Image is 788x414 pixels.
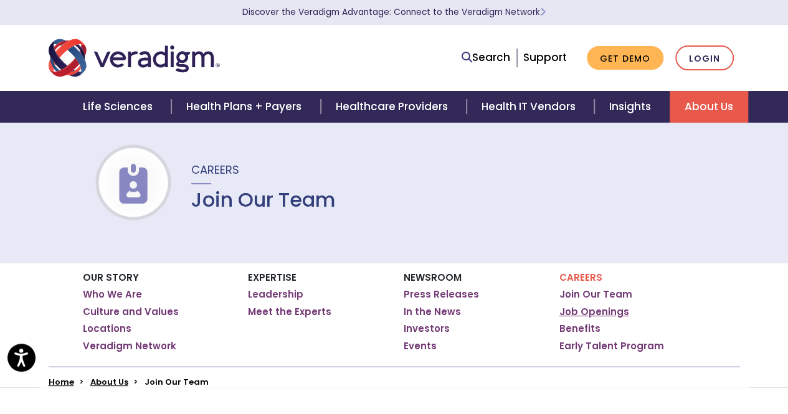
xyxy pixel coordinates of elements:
[559,288,632,301] a: Join Our Team
[675,45,734,71] a: Login
[670,91,748,123] a: About Us
[242,6,546,18] a: Discover the Veradigm Advantage: Connect to the Veradigm NetworkLearn More
[404,288,479,301] a: Press Releases
[404,340,437,352] a: Events
[49,376,74,388] a: Home
[462,49,510,66] a: Search
[523,50,567,65] a: Support
[83,322,131,335] a: Locations
[540,6,546,18] span: Learn More
[404,306,461,318] a: In the News
[191,162,239,177] span: Careers
[321,91,467,123] a: Healthcare Providers
[559,340,664,352] a: Early Talent Program
[587,46,663,70] a: Get Demo
[171,91,320,123] a: Health Plans + Payers
[248,306,331,318] a: Meet the Experts
[83,288,142,301] a: Who We Are
[83,306,179,318] a: Culture and Values
[559,322,600,335] a: Benefits
[559,306,629,318] a: Job Openings
[248,288,303,301] a: Leadership
[90,376,128,388] a: About Us
[594,91,670,123] a: Insights
[49,37,220,78] img: Veradigm logo
[68,91,171,123] a: Life Sciences
[467,91,594,123] a: Health IT Vendors
[83,340,176,352] a: Veradigm Network
[191,188,336,212] h1: Join Our Team
[404,322,450,335] a: Investors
